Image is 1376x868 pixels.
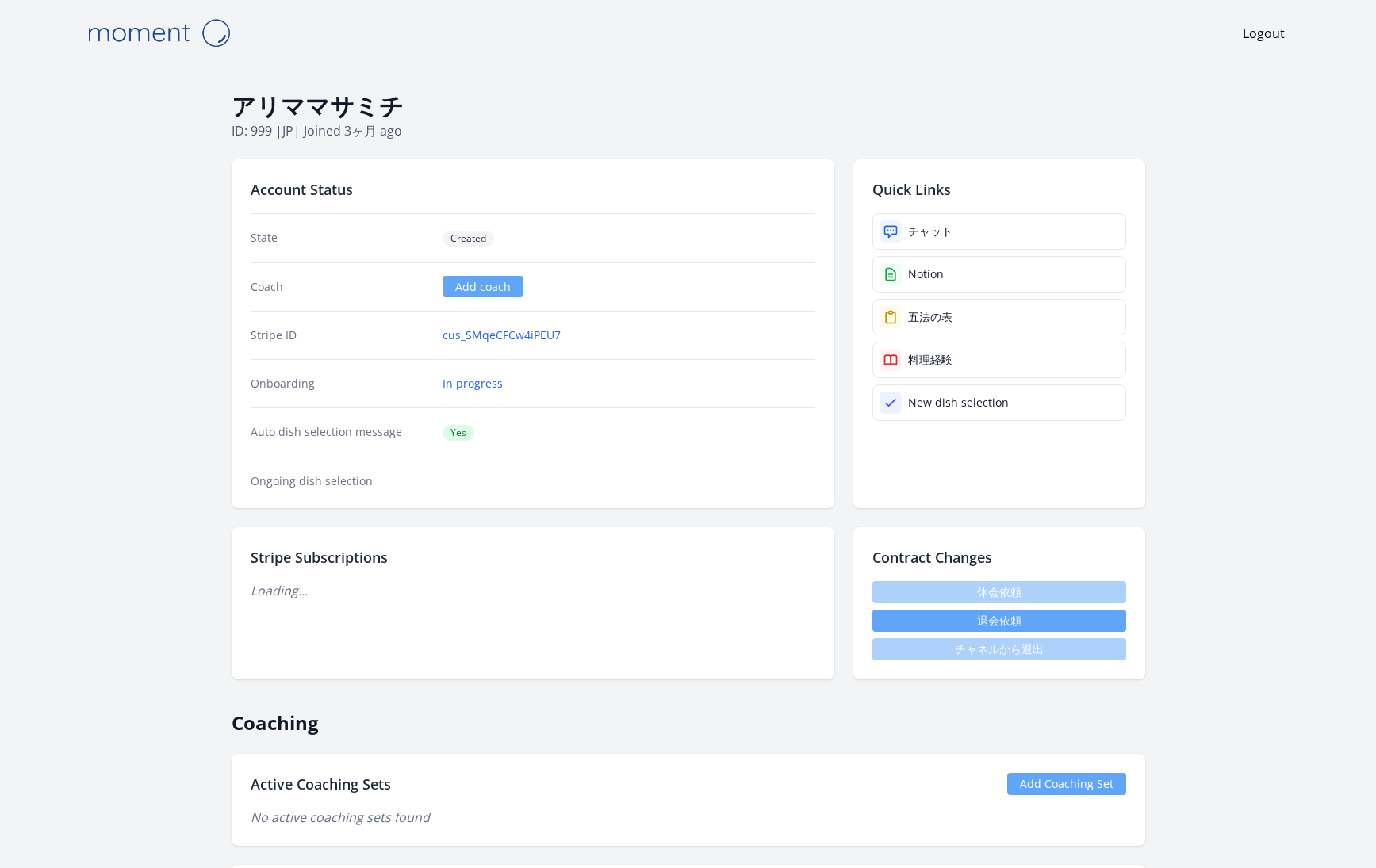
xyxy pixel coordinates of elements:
[872,610,1126,632] button: 退会依頼
[872,581,1126,603] span: 休会依頼
[232,698,1145,735] h2: Coaching
[251,376,431,392] dt: Onboarding
[872,256,1126,293] a: Notion
[443,231,494,247] span: Created
[251,424,431,441] dt: Auto dish selection message
[872,178,1126,201] h2: Quick Links
[908,352,952,368] div: 料理経験
[908,395,1009,411] div: New dish selection
[443,425,474,441] span: Yes
[251,178,815,201] h2: Account Status
[251,279,431,295] dt: Coach
[443,376,503,392] a: In progress
[232,91,1145,121] h1: アリママサミチ
[872,213,1126,250] a: チャット
[872,299,1126,335] a: 五法の表
[251,327,431,343] dt: Stripe ID
[872,384,1126,421] a: New dish selection
[908,266,944,282] div: Notion
[251,473,431,489] dt: Ongoing dish selection
[232,121,1145,140] p: ID: 999 | | Joined 3ヶ月 ago
[443,327,561,343] a: cus_SMqeCFCw4iPEU7
[251,581,815,600] p: Loading...
[251,808,1126,827] p: No active coaching sets found
[872,546,1126,568] h2: Contract Changes
[79,13,238,53] img: Moment
[443,276,523,297] a: Add coach
[251,546,815,568] h2: Stripe Subscriptions
[908,224,952,239] div: チャット
[908,309,952,325] div: 五法の表
[872,342,1126,378] a: 料理経験
[251,230,431,247] dt: State
[1007,773,1126,795] a: Add Coaching Set
[251,773,391,795] h2: Active Coaching Sets
[282,122,293,140] span: jp
[1243,24,1285,43] a: Logout
[872,638,1126,660] span: チャネルから退出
